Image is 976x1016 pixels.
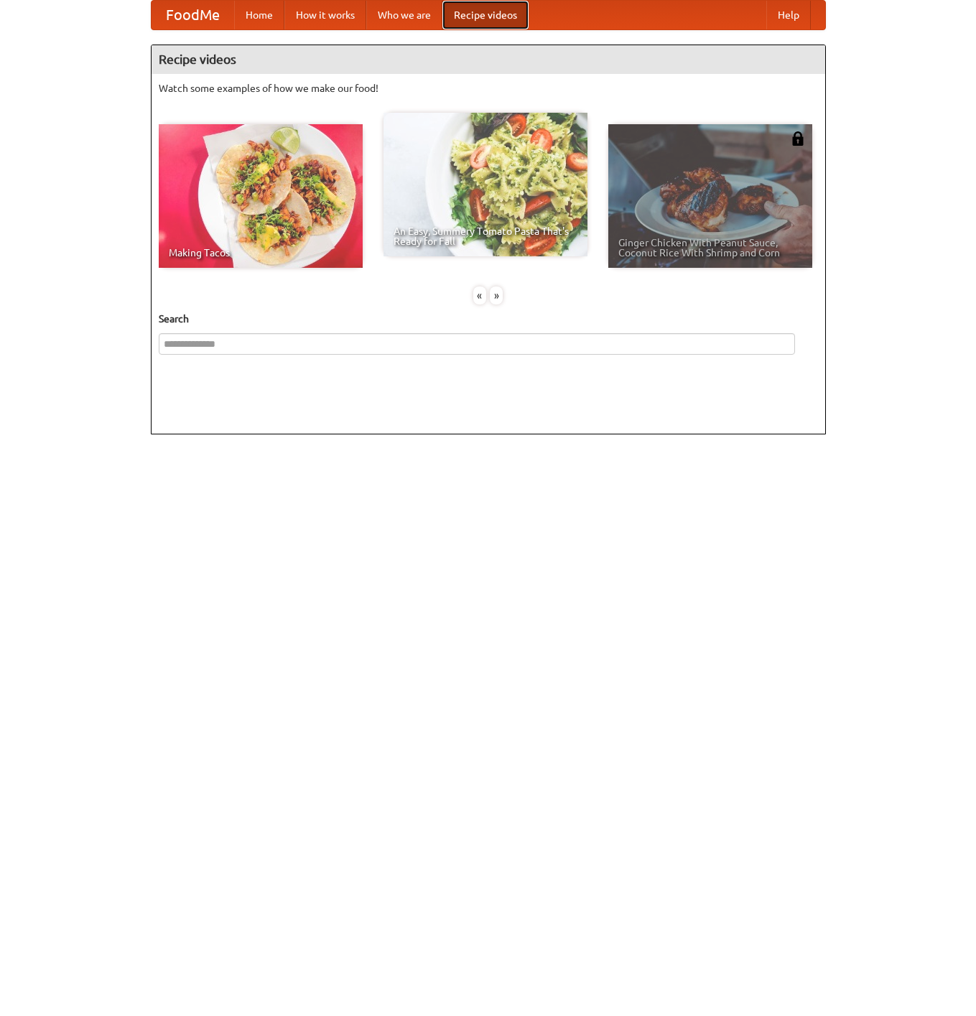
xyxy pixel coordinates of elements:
div: » [490,286,503,304]
a: Who we are [366,1,442,29]
a: Home [234,1,284,29]
a: An Easy, Summery Tomato Pasta That's Ready for Fall [384,113,587,256]
h5: Search [159,312,818,326]
a: Recipe videos [442,1,529,29]
div: « [473,286,486,304]
h4: Recipe videos [152,45,825,74]
a: FoodMe [152,1,234,29]
a: Making Tacos [159,124,363,268]
p: Watch some examples of how we make our food! [159,81,818,95]
img: 483408.png [791,131,805,146]
span: Making Tacos [169,248,353,258]
a: Help [766,1,811,29]
a: How it works [284,1,366,29]
span: An Easy, Summery Tomato Pasta That's Ready for Fall [394,226,577,246]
